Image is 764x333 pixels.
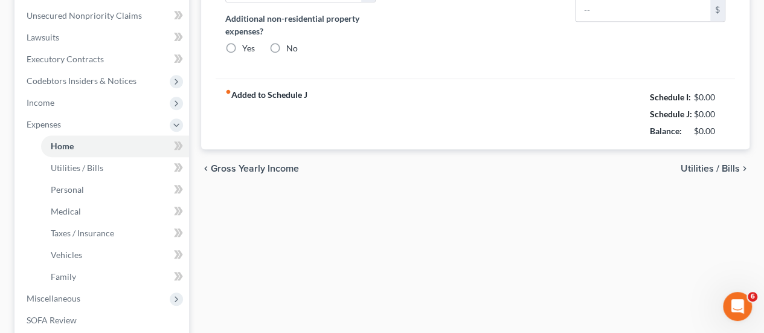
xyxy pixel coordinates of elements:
[694,108,726,120] div: $0.00
[723,292,752,321] iframe: Intercom live chat
[17,309,189,331] a: SOFA Review
[17,5,189,27] a: Unsecured Nonpriority Claims
[41,266,189,288] a: Family
[51,184,84,195] span: Personal
[27,97,54,108] span: Income
[51,271,76,282] span: Family
[740,164,750,173] i: chevron_right
[51,141,74,151] span: Home
[225,89,307,140] strong: Added to Schedule J
[27,32,59,42] span: Lawsuits
[681,164,740,173] span: Utilities / Bills
[242,42,255,54] label: Yes
[650,109,692,119] strong: Schedule J:
[41,135,189,157] a: Home
[27,54,104,64] span: Executory Contracts
[211,164,299,173] span: Gross Yearly Income
[681,164,750,173] button: Utilities / Bills chevron_right
[694,125,726,137] div: $0.00
[650,92,691,102] strong: Schedule I:
[650,126,682,136] strong: Balance:
[51,163,103,173] span: Utilities / Bills
[201,164,299,173] button: chevron_left Gross Yearly Income
[41,201,189,222] a: Medical
[41,179,189,201] a: Personal
[41,222,189,244] a: Taxes / Insurance
[17,27,189,48] a: Lawsuits
[27,10,142,21] span: Unsecured Nonpriority Claims
[225,89,231,95] i: fiber_manual_record
[41,244,189,266] a: Vehicles
[51,228,114,238] span: Taxes / Insurance
[225,12,376,37] label: Additional non-residential property expenses?
[286,42,298,54] label: No
[51,206,81,216] span: Medical
[27,76,136,86] span: Codebtors Insiders & Notices
[27,315,77,325] span: SOFA Review
[748,292,757,302] span: 6
[27,119,61,129] span: Expenses
[17,48,189,70] a: Executory Contracts
[694,91,726,103] div: $0.00
[41,157,189,179] a: Utilities / Bills
[51,250,82,260] span: Vehicles
[27,293,80,303] span: Miscellaneous
[201,164,211,173] i: chevron_left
